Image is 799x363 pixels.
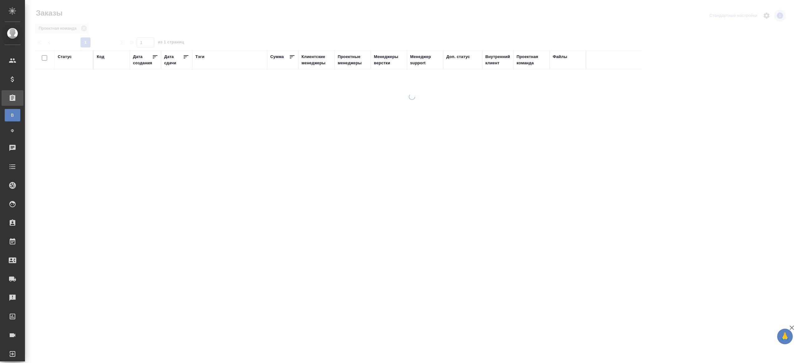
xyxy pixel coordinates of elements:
div: Файлы [553,54,567,60]
button: 🙏 [777,329,793,344]
a: В [5,109,20,121]
div: Клиентские менеджеры [301,54,331,66]
div: Сумма [270,54,284,60]
div: Доп. статус [446,54,470,60]
div: Тэги [195,54,204,60]
div: Статус [58,54,72,60]
div: Дата сдачи [164,54,183,66]
div: Проектные менеджеры [338,54,368,66]
span: В [8,112,17,118]
div: Код [97,54,104,60]
div: Внутренний клиент [485,54,510,66]
div: Менеджеры верстки [374,54,404,66]
span: 🙏 [780,330,790,343]
div: Дата создания [133,54,152,66]
span: Ф [8,128,17,134]
div: Проектная команда [517,54,547,66]
a: Ф [5,125,20,137]
div: Менеджер support [410,54,440,66]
